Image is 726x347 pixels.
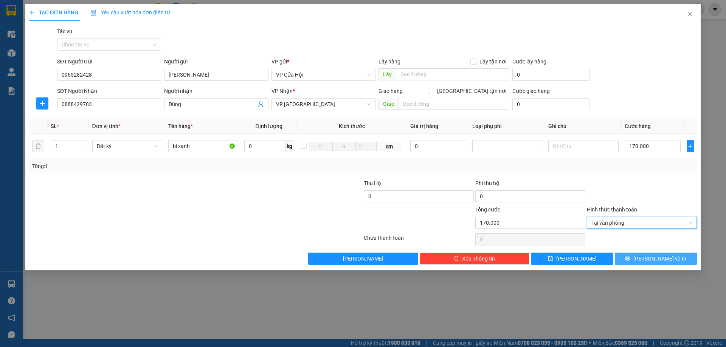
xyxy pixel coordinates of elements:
input: 0 [410,140,467,152]
span: VP Đà Nẵng [276,99,371,110]
span: Bất kỳ [97,140,158,152]
span: save [548,256,553,262]
span: cm [377,142,402,151]
th: Loại phụ phí [469,119,545,134]
span: Yêu cầu xuất hóa đơn điện tử [90,9,170,15]
input: Dọc đường [396,68,509,80]
span: [PERSON_NAME] [343,254,383,263]
button: delete [32,140,44,152]
span: user-add [258,101,264,107]
button: save[PERSON_NAME] [531,253,613,265]
label: Tác vụ [57,28,72,34]
th: Ghi chú [545,119,621,134]
span: SL [51,123,57,129]
span: Thu Hộ [364,180,381,186]
input: Cước lấy hàng [512,69,589,81]
button: printer[PERSON_NAME] và In [615,253,697,265]
label: Hình thức thanh toán [587,207,637,213]
span: [GEOGRAPHIC_DATA] tận nơi [434,87,509,95]
span: Đơn vị tính [92,123,121,129]
span: [PERSON_NAME] và In [633,254,686,263]
input: Dọc đường [399,98,509,110]
div: Người nhận [164,87,268,95]
button: plus [36,97,48,109]
span: kg [286,140,293,152]
span: Tên hàng [168,123,193,129]
span: [PERSON_NAME] [556,254,597,263]
span: Lấy [379,68,396,80]
span: VPCH1410250267 [83,42,138,50]
input: Cước giao hàng [512,98,589,110]
span: VP Nhận [271,88,293,94]
span: Cước hàng [625,123,651,129]
span: Tại văn phòng [591,217,692,228]
span: delete [454,256,459,262]
div: SĐT Người Gửi [57,57,161,66]
span: plus [37,100,48,106]
img: icon [90,10,96,16]
button: [PERSON_NAME] [308,253,418,265]
input: VD: Bàn, Ghế [168,140,238,152]
span: plus [29,10,34,15]
div: Người gửi [164,57,268,66]
img: logo [4,24,19,62]
span: Giá trị hàng [410,123,438,129]
span: Tổng cước [475,207,500,213]
input: C [355,142,377,151]
span: Giao [379,98,399,110]
div: Chưa thanh toán [363,234,475,247]
strong: PHIẾU GỬI HÀNG [20,49,81,57]
span: Lấy hàng [379,59,400,65]
button: deleteXóa Thông tin [420,253,530,265]
span: printer [625,256,630,262]
span: Lấy tận nơi [476,57,509,66]
strong: HÃNG XE HẢI HOÀNG GIA [27,8,74,24]
span: Xóa Thông tin [462,254,495,263]
span: TẠO ĐƠN HÀNG [29,9,78,15]
button: Close [679,4,701,25]
div: Tổng: 1 [32,162,280,170]
div: SĐT Người Nhận [57,87,161,95]
label: Cước lấy hàng [512,59,546,65]
span: plus [687,143,693,149]
input: Ghi Chú [548,140,618,152]
input: R [332,142,356,151]
input: D [309,142,332,151]
div: VP gửi [271,57,375,66]
span: Giao hàng [379,88,403,94]
span: VP Cửa Hội [276,69,371,80]
span: 24 [PERSON_NAME] - Vinh - [GEOGRAPHIC_DATA] [19,25,82,39]
span: close [687,11,693,17]
label: Cước giao hàng [512,88,550,94]
span: Kích thước [339,123,365,129]
button: plus [687,140,694,152]
div: Phí thu hộ [475,179,585,190]
span: Định lượng [255,123,282,129]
